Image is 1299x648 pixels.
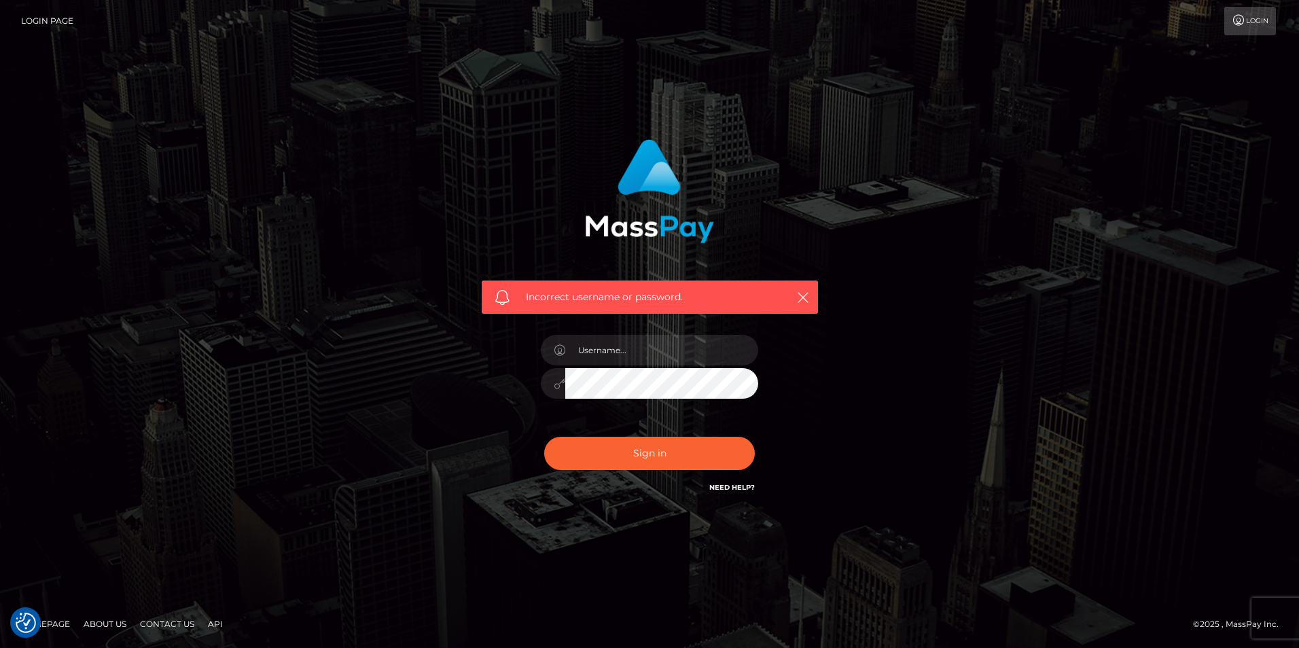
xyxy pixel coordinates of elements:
[15,613,75,634] a: Homepage
[1224,7,1276,35] a: Login
[16,613,36,633] button: Consent Preferences
[585,139,714,243] img: MassPay Login
[565,335,758,365] input: Username...
[526,290,774,304] span: Incorrect username or password.
[78,613,132,634] a: About Us
[202,613,228,634] a: API
[16,613,36,633] img: Revisit consent button
[135,613,200,634] a: Contact Us
[709,483,755,492] a: Need Help?
[1193,617,1289,632] div: © 2025 , MassPay Inc.
[544,437,755,470] button: Sign in
[21,7,73,35] a: Login Page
